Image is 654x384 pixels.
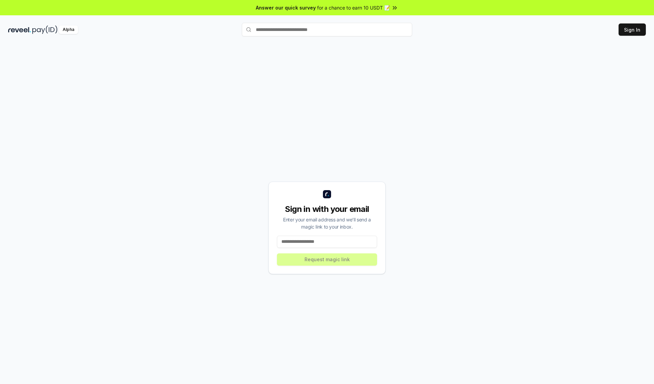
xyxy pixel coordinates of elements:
img: logo_small [323,190,331,198]
div: Enter your email address and we’ll send a magic link to your inbox. [277,216,377,230]
img: reveel_dark [8,26,31,34]
div: Alpha [59,26,78,34]
span: for a chance to earn 10 USDT 📝 [317,4,390,11]
img: pay_id [32,26,58,34]
button: Sign In [619,23,646,36]
span: Answer our quick survey [256,4,316,11]
div: Sign in with your email [277,204,377,215]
